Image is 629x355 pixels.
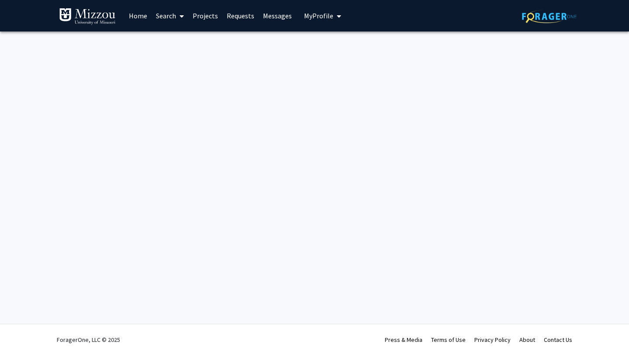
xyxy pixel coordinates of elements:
[519,336,535,344] a: About
[431,336,466,344] a: Terms of Use
[385,336,422,344] a: Press & Media
[57,324,120,355] div: ForagerOne, LLC © 2025
[544,336,572,344] a: Contact Us
[522,10,577,23] img: ForagerOne Logo
[152,0,188,31] a: Search
[222,0,259,31] a: Requests
[304,11,333,20] span: My Profile
[188,0,222,31] a: Projects
[259,0,296,31] a: Messages
[124,0,152,31] a: Home
[59,8,116,25] img: University of Missouri Logo
[7,316,37,348] iframe: Chat
[474,336,511,344] a: Privacy Policy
